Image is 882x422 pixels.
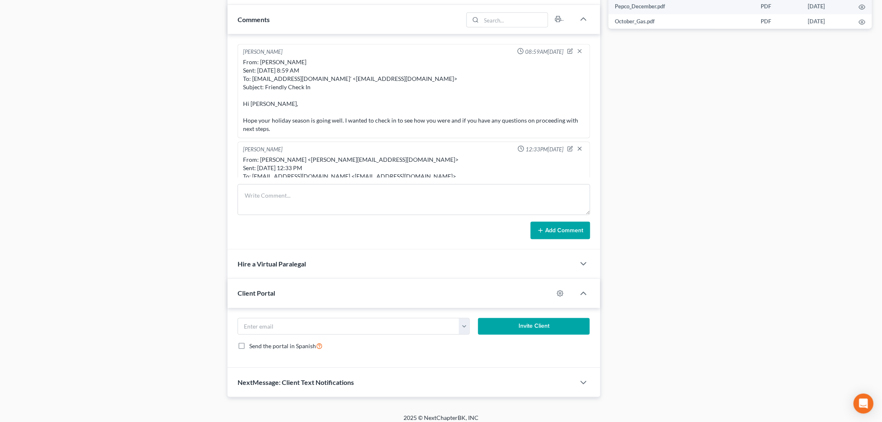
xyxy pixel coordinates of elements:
[249,343,316,350] span: Send the portal in Spanish
[526,48,564,56] span: 08:59AM[DATE]
[238,319,459,334] input: Enter email
[754,14,801,29] td: PDF
[531,222,590,239] button: Add Comment
[478,318,590,335] button: Invite Client
[243,58,585,133] div: From: [PERSON_NAME] Sent: [DATE] 8:59 AM To: [EMAIL_ADDRESS][DOMAIN_NAME]' <[EMAIL_ADDRESS][DOMAI...
[243,48,283,56] div: [PERSON_NAME]
[238,260,306,268] span: Hire a Virtual Paralegal
[609,14,754,29] td: October_Gas.pdf
[526,146,564,153] span: 12:33PM[DATE]
[243,156,585,231] div: From: [PERSON_NAME] <[PERSON_NAME][EMAIL_ADDRESS][DOMAIN_NAME]> Sent: [DATE] 12:33 PM To: [EMAIL_...
[243,146,283,154] div: [PERSON_NAME]
[854,394,874,414] div: Open Intercom Messenger
[801,14,852,29] td: [DATE]
[238,289,275,297] span: Client Portal
[481,13,548,27] input: Search...
[238,15,270,23] span: Comments
[238,379,354,387] span: NextMessage: Client Text Notifications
